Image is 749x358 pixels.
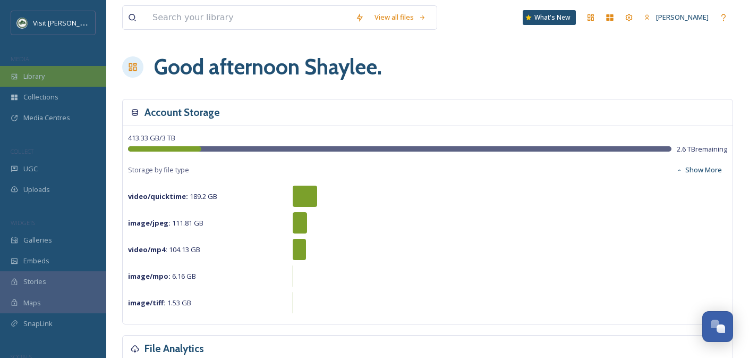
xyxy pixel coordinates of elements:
img: Unknown.png [17,18,28,28]
button: Open Chat [702,311,733,342]
button: Show More [671,160,727,180]
span: Maps [23,298,41,308]
h3: Account Storage [144,105,220,120]
a: [PERSON_NAME] [639,7,714,28]
span: UGC [23,164,38,174]
span: Visit [PERSON_NAME] [33,18,100,28]
a: View all files [369,7,431,28]
strong: image/jpeg : [128,218,171,228]
strong: image/tiff : [128,298,166,307]
a: What's New [523,10,576,25]
span: Galleries [23,235,52,245]
span: 6.16 GB [128,271,196,281]
strong: video/quicktime : [128,192,188,201]
span: 413.33 GB / 3 TB [128,133,175,143]
span: 189.2 GB [128,192,217,201]
span: 111.81 GB [128,218,203,228]
span: [PERSON_NAME] [656,12,709,22]
input: Search your library [147,6,350,29]
span: 1.53 GB [128,298,191,307]
span: COLLECT [11,147,33,155]
span: Media Centres [23,113,70,123]
h3: File Analytics [144,341,204,356]
span: 104.13 GB [128,245,200,254]
strong: video/mp4 : [128,245,167,254]
span: Storage by file type [128,165,189,175]
span: Embeds [23,256,49,266]
span: Uploads [23,185,50,195]
span: MEDIA [11,55,29,63]
span: Library [23,71,45,81]
span: WIDGETS [11,219,35,227]
span: 2.6 TB remaining [677,144,727,154]
span: Collections [23,92,58,102]
span: Stories [23,277,46,287]
span: SnapLink [23,319,53,329]
h1: Good afternoon Shaylee . [154,51,382,83]
strong: image/mpo : [128,271,171,281]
